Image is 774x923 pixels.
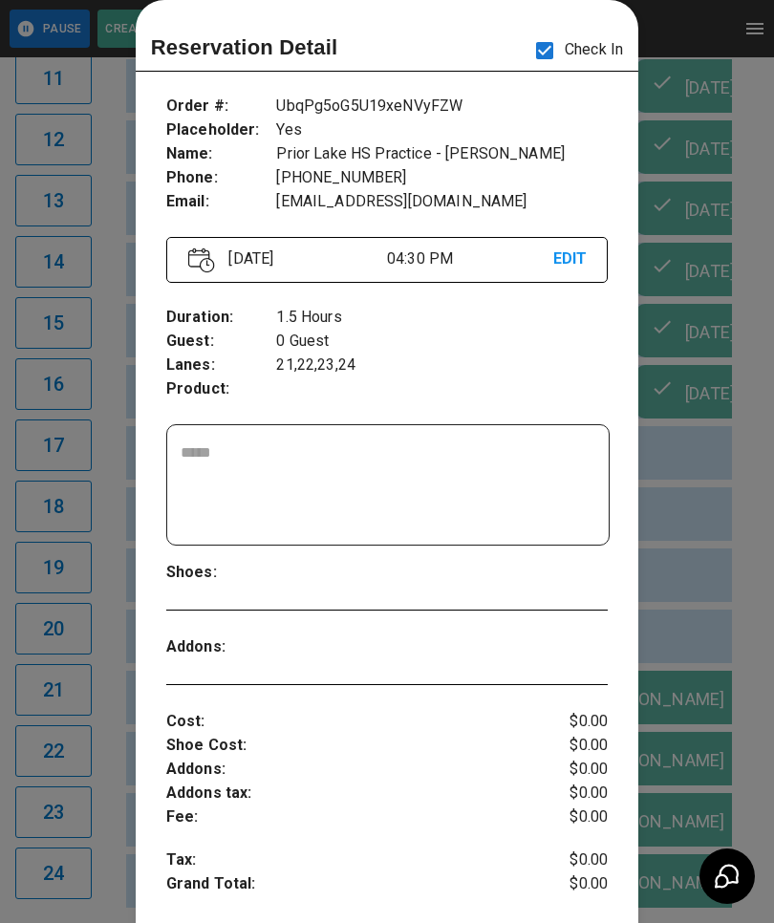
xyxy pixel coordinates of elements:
[221,247,387,270] p: [DATE]
[166,710,534,734] p: Cost :
[166,330,277,354] p: Guest :
[276,190,608,214] p: [EMAIL_ADDRESS][DOMAIN_NAME]
[276,95,608,118] p: UbqPg5oG5U19xeNVyFZW
[534,782,608,805] p: $0.00
[525,31,623,71] p: Check In
[276,166,608,190] p: [PHONE_NUMBER]
[188,247,215,273] img: Vector
[166,635,277,659] p: Addons :
[553,247,587,271] p: EDIT
[166,306,277,330] p: Duration :
[534,734,608,758] p: $0.00
[166,848,534,872] p: Tax :
[166,190,277,214] p: Email :
[151,32,338,63] p: Reservation Detail
[387,247,553,270] p: 04:30 PM
[534,710,608,734] p: $0.00
[534,872,608,901] p: $0.00
[166,561,277,585] p: Shoes :
[276,306,608,330] p: 1.5 Hours
[534,758,608,782] p: $0.00
[166,354,277,377] p: Lanes :
[166,377,277,401] p: Product :
[166,734,534,758] p: Shoe Cost :
[276,142,608,166] p: Prior Lake HS Practice - [PERSON_NAME]
[276,354,608,377] p: 21,22,23,24
[534,848,608,872] p: $0.00
[166,782,534,805] p: Addons tax :
[166,142,277,166] p: Name :
[166,118,277,142] p: Placeholder :
[534,805,608,829] p: $0.00
[166,872,534,901] p: Grand Total :
[166,805,534,829] p: Fee :
[276,118,608,142] p: Yes
[166,758,534,782] p: Addons :
[166,95,277,118] p: Order # :
[276,330,608,354] p: 0 Guest
[166,166,277,190] p: Phone :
